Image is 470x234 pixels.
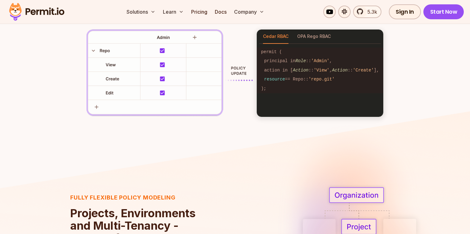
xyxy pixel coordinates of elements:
a: Sign In [389,4,421,19]
button: Solutions [124,6,158,18]
code: ); [257,84,384,93]
img: Permit logo [6,1,67,22]
span: Role [295,58,306,63]
a: Start Now [423,4,464,19]
code: action in [ :: , :: ], [257,66,384,75]
button: OPA Rego RBAC [297,30,331,44]
span: 5.3k [364,8,377,16]
span: Action [332,68,348,73]
code: == Repo:: [257,75,384,84]
a: Docs [212,6,229,18]
code: permit ( [257,48,384,57]
button: Company [232,6,267,18]
code: principal in :: , [257,57,384,66]
span: 'Admin' [311,58,329,63]
h3: Fully flexible policy modeling [70,193,240,202]
span: resource [264,77,285,82]
span: 'repo.git' [308,77,334,82]
button: Cedar RBAC [263,30,288,44]
span: Action [293,68,308,73]
a: Pricing [189,6,210,18]
span: 'Create' [353,68,374,73]
span: 'View' [314,68,329,73]
a: 5.3k [353,6,381,18]
button: Learn [160,6,186,18]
